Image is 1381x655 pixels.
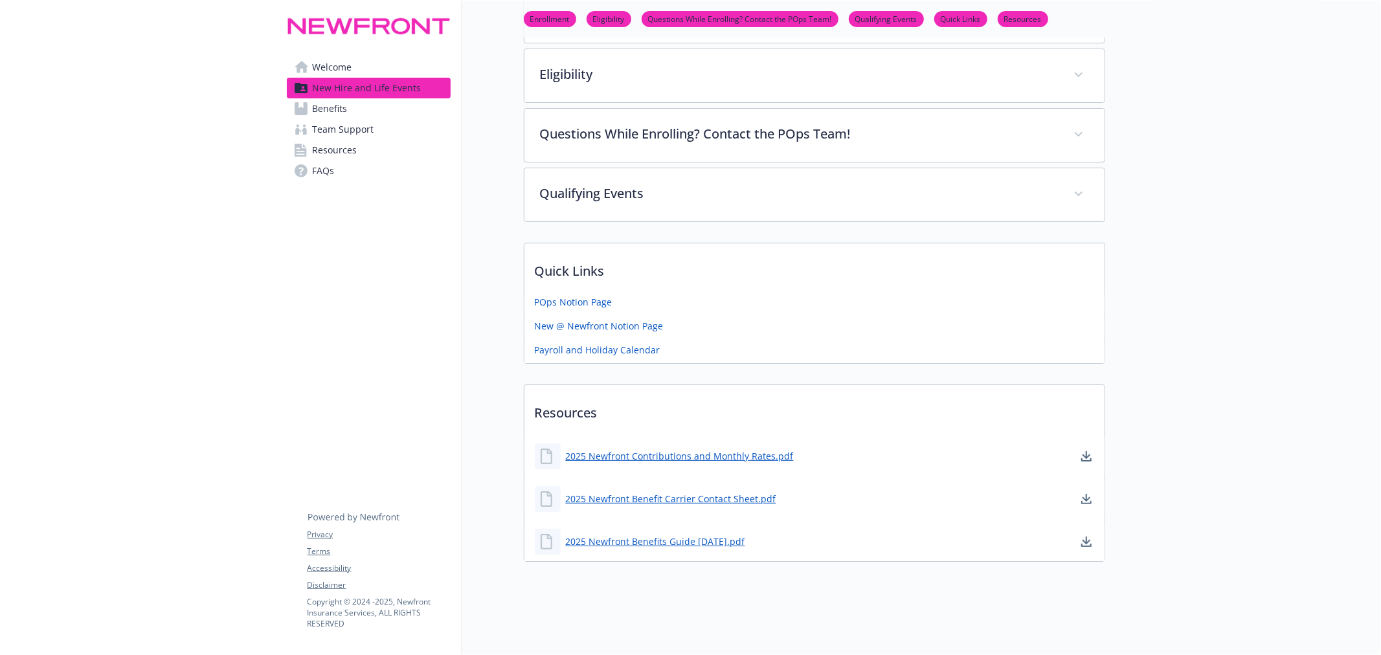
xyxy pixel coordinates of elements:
[540,65,1058,84] p: Eligibility
[642,12,838,25] a: Questions While Enrolling? Contact the POps Team!
[535,295,612,309] a: POps Notion Page
[524,385,1105,433] p: Resources
[540,124,1058,144] p: Questions While Enrolling? Contact the POps Team!
[524,109,1105,162] div: Questions While Enrolling? Contact the POps Team!
[313,98,348,119] span: Benefits
[1079,491,1094,507] a: download document
[566,492,776,505] a: 2025 Newfront Benefit Carrier Contact Sheet.pdf
[524,49,1105,102] div: Eligibility
[934,12,987,25] a: Quick Links
[308,579,450,591] a: Disclaimer
[1079,449,1094,464] a: download document
[308,546,450,557] a: Terms
[308,596,450,629] p: Copyright © 2024 - 2025 , Newfront Insurance Services, ALL RIGHTS RESERVED
[313,161,335,181] span: FAQs
[540,184,1058,203] p: Qualifying Events
[535,343,660,357] a: Payroll and Holiday Calendar
[287,78,451,98] a: New Hire and Life Events
[535,319,664,333] a: New @ Newfront Notion Page
[566,535,745,548] a: 2025 Newfront Benefits Guide [DATE].pdf
[308,529,450,540] a: Privacy
[313,140,357,161] span: Resources
[566,449,794,463] a: 2025 Newfront Contributions and Monthly Rates.pdf
[313,57,352,78] span: Welcome
[287,161,451,181] a: FAQs
[308,562,450,574] a: Accessibility
[1079,534,1094,550] a: download document
[524,168,1105,221] div: Qualifying Events
[998,12,1048,25] a: Resources
[849,12,924,25] a: Qualifying Events
[313,78,421,98] span: New Hire and Life Events
[287,140,451,161] a: Resources
[313,119,374,140] span: Team Support
[524,243,1105,291] p: Quick Links
[287,57,451,78] a: Welcome
[587,12,631,25] a: Eligibility
[524,12,576,25] a: Enrollment
[287,98,451,119] a: Benefits
[287,119,451,140] a: Team Support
